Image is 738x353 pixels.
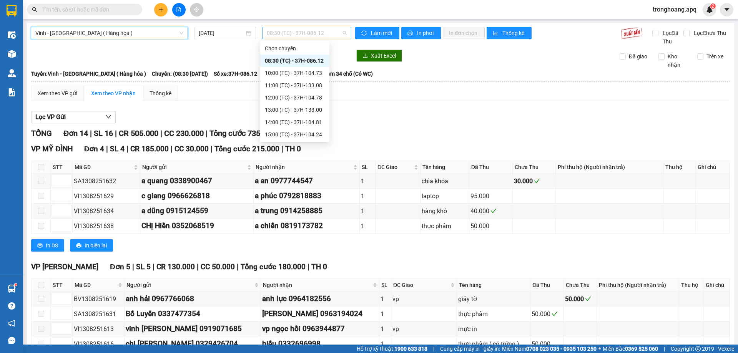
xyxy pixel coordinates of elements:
button: file-add [172,3,186,17]
strong: 1900 633 818 [394,346,427,352]
span: ⚪️ [598,347,601,350]
span: | [211,144,213,153]
div: anh lực 0964182556 [262,293,378,305]
span: CC 230.000 [164,129,204,138]
span: | [664,345,665,353]
span: tronghoang.apq [647,5,703,14]
span: check [552,311,558,317]
button: downloadXuất Excel [356,50,402,62]
div: 1 [361,191,374,201]
span: message [8,337,15,344]
span: | [433,345,434,353]
div: SA1308251632 [74,176,139,186]
span: In phơi [417,29,435,37]
span: bar-chart [493,30,499,36]
div: CHị Hiền 0352068519 [141,220,252,232]
span: Lọc VP Gửi [35,112,66,122]
th: STT [51,161,73,174]
div: a chiến 0819173782 [255,220,359,232]
th: Tên hàng [421,161,469,174]
span: CC 50.000 [201,262,235,271]
div: chìa khóa [422,176,467,186]
div: 1 [361,206,374,216]
span: SL 4 [110,144,125,153]
span: Tổng cước 180.000 [241,262,306,271]
button: syncLàm mới [355,27,399,39]
button: caret-down [720,3,733,17]
span: caret-down [723,6,730,13]
span: Làm mới [371,29,393,37]
div: hiếu 0332696998 [262,338,378,350]
div: chị [PERSON_NAME] 0329426704 [126,338,259,350]
span: Người gửi [142,163,246,171]
span: Đơn 4 [84,144,105,153]
div: 13:00 (TC) - 37H-133.00 [265,106,325,114]
strong: 0369 525 060 [625,346,658,352]
span: check [490,208,497,214]
span: In DS [46,241,58,250]
div: thực phẩm ( có trứng ) [458,339,529,349]
span: | [307,262,309,271]
div: BV1308251619 [74,294,123,304]
span: check [534,178,540,184]
div: hàng khô [422,206,467,216]
span: Mã GD [75,163,132,171]
img: warehouse-icon [8,285,16,293]
span: printer [37,243,43,249]
span: Vinh - Hà Nội ( Hàng hóa ) [35,27,183,39]
span: | [132,262,134,271]
img: logo-vxr [7,5,17,17]
span: Miền Nam [502,345,597,353]
span: Người nhận [256,163,352,171]
div: 30.000 [514,176,555,186]
span: plus [158,7,164,12]
span: check [585,296,591,302]
div: a quang 0338900467 [141,175,252,187]
th: Chưa Thu [564,279,597,292]
button: printerIn phơi [401,27,441,39]
span: Hỗ trợ kỹ thuật: [357,345,427,353]
span: | [90,129,92,138]
span: sync [361,30,368,36]
div: VI1308251613 [74,324,123,334]
span: Xuất Excel [371,51,396,60]
span: Đơn 5 [110,262,130,271]
input: 13/08/2025 [199,29,244,37]
div: VI1308251629 [74,191,139,201]
button: In đơn chọn [443,27,485,39]
span: | [126,144,128,153]
span: CR 505.000 [119,129,158,138]
div: 40.000 [470,206,511,216]
span: | [197,262,199,271]
strong: 0708 023 035 - 0935 103 250 [526,346,597,352]
div: vp ngọc hồi 0963944877 [262,323,378,335]
div: VI1308251616 [74,339,123,349]
div: 10:00 (TC) - 37H-104.73 [265,69,325,77]
span: copyright [695,346,701,351]
div: 1 [381,309,390,319]
th: Ghi chú [696,161,730,174]
img: icon-new-feature [706,6,713,13]
div: 50.000 [470,221,511,231]
th: SL [379,279,391,292]
div: c giang 0966626818 [141,190,252,202]
span: Kho nhận [665,52,691,69]
span: download [362,53,368,59]
span: down [105,114,111,120]
span: ĐC Giao [377,163,412,171]
div: Chọn chuyến [265,44,325,53]
div: Xem theo VP nhận [91,89,136,98]
span: SL 16 [94,129,113,138]
span: | [281,144,283,153]
span: In biên lai [85,241,107,250]
span: Lọc Chưa Thu [691,29,727,37]
div: VI1308251634 [74,206,139,216]
button: printerIn biên lai [70,239,113,252]
span: | [206,129,208,138]
img: solution-icon [8,88,16,96]
th: Phí thu hộ (Người nhận trả) [597,279,679,292]
span: VP [PERSON_NAME] [31,262,98,271]
div: 95.000 [470,191,511,201]
div: 12:00 (TC) - 37H-104.78 [265,93,325,102]
button: Lọc VP Gửi [31,111,116,123]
